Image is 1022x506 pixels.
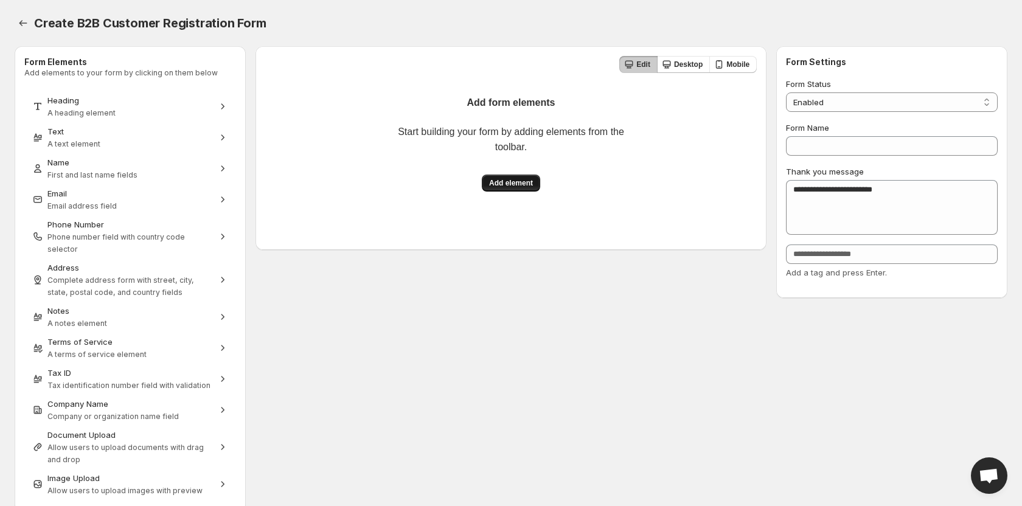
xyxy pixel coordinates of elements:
span: Desktop [674,60,703,69]
div: Document Upload [47,429,213,441]
span: Add a tag and press Enter. [786,268,887,277]
span: Add element [489,178,533,188]
span: Thank you message [786,167,864,176]
div: Phone Number [47,218,213,230]
span: First and last name fields [47,170,137,179]
span: Tax identification number field with validation [47,381,210,390]
span: Mobile [726,60,749,69]
span: Email address field [47,201,117,210]
span: Company or organization name field [47,412,179,421]
div: Open chat [971,457,1007,494]
div: Text [47,125,213,137]
span: Form Status [786,79,831,89]
span: A terms of service element [47,350,147,359]
div: Company Name [47,398,213,410]
div: Name [47,156,213,168]
span: A heading element [47,108,116,117]
span: Complete address form with street, city, state, postal code, and country fields [47,276,194,297]
p: Add elements to your form by clicking on them below [24,68,236,78]
div: Heading [47,94,213,106]
span: Form Name [786,123,829,133]
button: Edit [619,56,658,73]
p: Start building your form by adding elements from the toolbar. [389,124,633,155]
button: Add element [482,175,540,192]
button: Back [15,15,32,32]
button: Desktop [657,56,710,73]
div: Notes [47,305,213,317]
span: A notes element [47,319,107,328]
p: Add form elements [389,95,633,111]
button: Mobile [709,56,757,73]
div: Tax ID [47,367,213,379]
span: Edit [636,60,650,69]
div: Terms of Service [47,336,213,348]
div: Address [47,262,213,274]
span: Allow users to upload documents with drag and drop [47,443,204,464]
div: Email [47,187,213,199]
span: A text element [47,139,100,148]
div: Image Upload [47,472,213,484]
span: Allow users to upload images with preview [47,486,203,495]
span: Create B2B Customer Registration Form [34,16,266,30]
h2: Form Elements [24,56,236,68]
h2: Form Settings [786,56,998,68]
span: Phone number field with country code selector [47,232,185,254]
